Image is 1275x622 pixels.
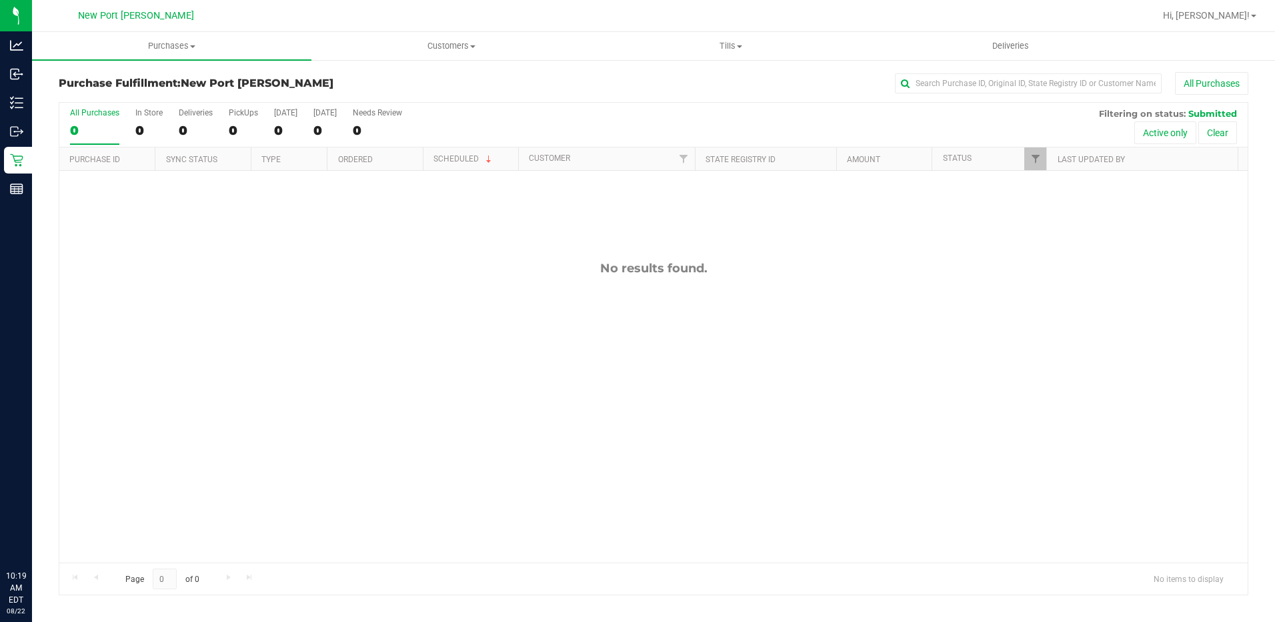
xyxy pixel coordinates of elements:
a: Purchases [32,32,311,60]
span: Deliveries [974,40,1047,52]
div: 0 [353,123,402,138]
inline-svg: Outbound [10,125,23,138]
iframe: Resource center [13,515,53,555]
span: New Port [PERSON_NAME] [181,77,333,89]
span: Page of 0 [114,569,210,589]
input: Search Purchase ID, Original ID, State Registry ID or Customer Name... [895,73,1162,93]
div: No results found. [59,261,1248,276]
inline-svg: Inventory [10,96,23,109]
button: Clear [1198,121,1237,144]
a: Type [261,155,281,164]
p: 10:19 AM EDT [6,570,26,606]
a: Tills [591,32,871,60]
div: [DATE] [274,108,297,117]
span: Hi, [PERSON_NAME]! [1163,10,1250,21]
span: Purchases [32,40,311,52]
div: All Purchases [70,108,119,117]
a: Status [943,153,972,163]
div: 0 [274,123,297,138]
span: Tills [592,40,870,52]
span: Filtering on status: [1099,108,1186,119]
div: PickUps [229,108,258,117]
inline-svg: Reports [10,182,23,196]
div: In Store [135,108,163,117]
a: Last Updated By [1058,155,1125,164]
div: 0 [179,123,213,138]
div: 0 [135,123,163,138]
inline-svg: Inbound [10,67,23,81]
a: Amount [847,155,880,164]
inline-svg: Retail [10,153,23,167]
span: No items to display [1143,569,1234,589]
a: Customer [529,153,570,163]
button: Active only [1134,121,1196,144]
inline-svg: Analytics [10,39,23,52]
div: 0 [229,123,258,138]
div: 0 [313,123,337,138]
a: Customers [311,32,591,60]
div: Needs Review [353,108,402,117]
a: Filter [1024,147,1046,170]
a: Ordered [338,155,373,164]
h3: Purchase Fulfillment: [59,77,455,89]
p: 08/22 [6,606,26,616]
a: State Registry ID [706,155,776,164]
a: Scheduled [433,154,494,164]
span: New Port [PERSON_NAME] [78,10,194,21]
span: Submitted [1188,108,1237,119]
a: Purchase ID [69,155,120,164]
span: Customers [312,40,590,52]
a: Filter [673,147,695,170]
a: Sync Status [166,155,217,164]
a: Deliveries [871,32,1150,60]
div: Deliveries [179,108,213,117]
button: All Purchases [1175,72,1248,95]
div: 0 [70,123,119,138]
div: [DATE] [313,108,337,117]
